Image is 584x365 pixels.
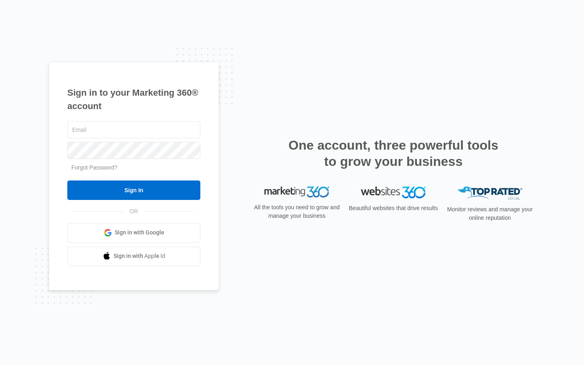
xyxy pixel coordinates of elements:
[67,247,200,266] a: Sign in with Apple Id
[444,205,535,222] p: Monitor reviews and manage your online reputation
[67,121,200,138] input: Email
[115,228,164,237] span: Sign in with Google
[264,187,329,198] img: Marketing 360
[67,86,200,113] h1: Sign in to your Marketing 360® account
[361,187,426,198] img: Websites 360
[114,252,165,260] span: Sign in with Apple Id
[348,204,439,213] p: Beautiful websites that drive results
[124,207,144,216] span: OR
[251,203,342,220] p: All the tools you need to grow and manage your business
[67,223,200,243] a: Sign in with Google
[67,180,200,200] input: Sign In
[71,164,118,171] a: Forgot Password?
[457,187,522,200] img: Top Rated Local
[286,137,501,170] h2: One account, three powerful tools to grow your business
